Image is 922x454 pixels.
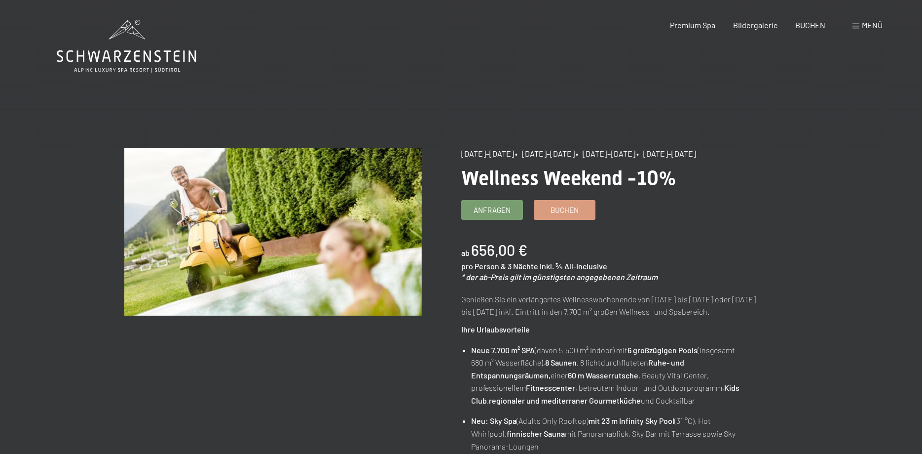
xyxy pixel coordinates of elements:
a: Anfragen [462,201,522,219]
span: pro Person & [461,261,506,271]
strong: 60 m Wasserrutsche [568,371,638,380]
span: Wellness Weekend -10% [461,166,676,190]
span: 3 Nächte [508,261,538,271]
strong: Neue 7.700 m² SPA [471,345,535,355]
span: ab [461,248,470,257]
li: (davon 5.500 m² indoor) mit (insgesamt 680 m² Wasserfläche), , 8 lichtdurchfluteten einer , Beaut... [471,344,758,407]
a: BUCHEN [795,20,825,30]
strong: Ruhe- und Entspannungsräumen, [471,358,684,380]
strong: mit 23 m Infinity Sky Pool [589,416,674,425]
span: inkl. ¾ All-Inclusive [540,261,607,271]
li: (Adults Only Rooftop) (31 °C), Hot Whirlpool, mit Panoramablick, Sky Bar mit Terrasse sowie Sky P... [471,414,758,453]
span: • [DATE]–[DATE] [576,149,635,158]
span: Buchen [551,205,579,215]
strong: finnischer Sauna [507,429,565,438]
a: Bildergalerie [733,20,778,30]
strong: 8 Saunen [545,358,577,367]
strong: 6 großzügigen Pools [627,345,698,355]
span: • [DATE]–[DATE] [515,149,575,158]
p: Genießen Sie ein verlängertes Wellnesswochenende von [DATE] bis [DATE] oder [DATE] bis [DATE] ink... [461,293,759,318]
b: 656,00 € [471,241,527,259]
strong: Kids Club [471,383,739,405]
a: Premium Spa [670,20,715,30]
img: Wellness Weekend -10% [124,148,422,316]
em: * der ab-Preis gilt im günstigsten angegebenen Zeitraum [461,272,658,282]
strong: Ihre Urlaubsvorteile [461,325,530,334]
span: Anfragen [474,205,511,215]
span: [DATE]–[DATE] [461,149,514,158]
strong: regionaler und mediterraner Gourmetküche [489,396,641,405]
strong: Fitnesscenter [526,383,575,392]
span: Menü [862,20,883,30]
a: Buchen [534,201,595,219]
span: • [DATE]–[DATE] [636,149,696,158]
strong: Neu: Sky Spa [471,416,516,425]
